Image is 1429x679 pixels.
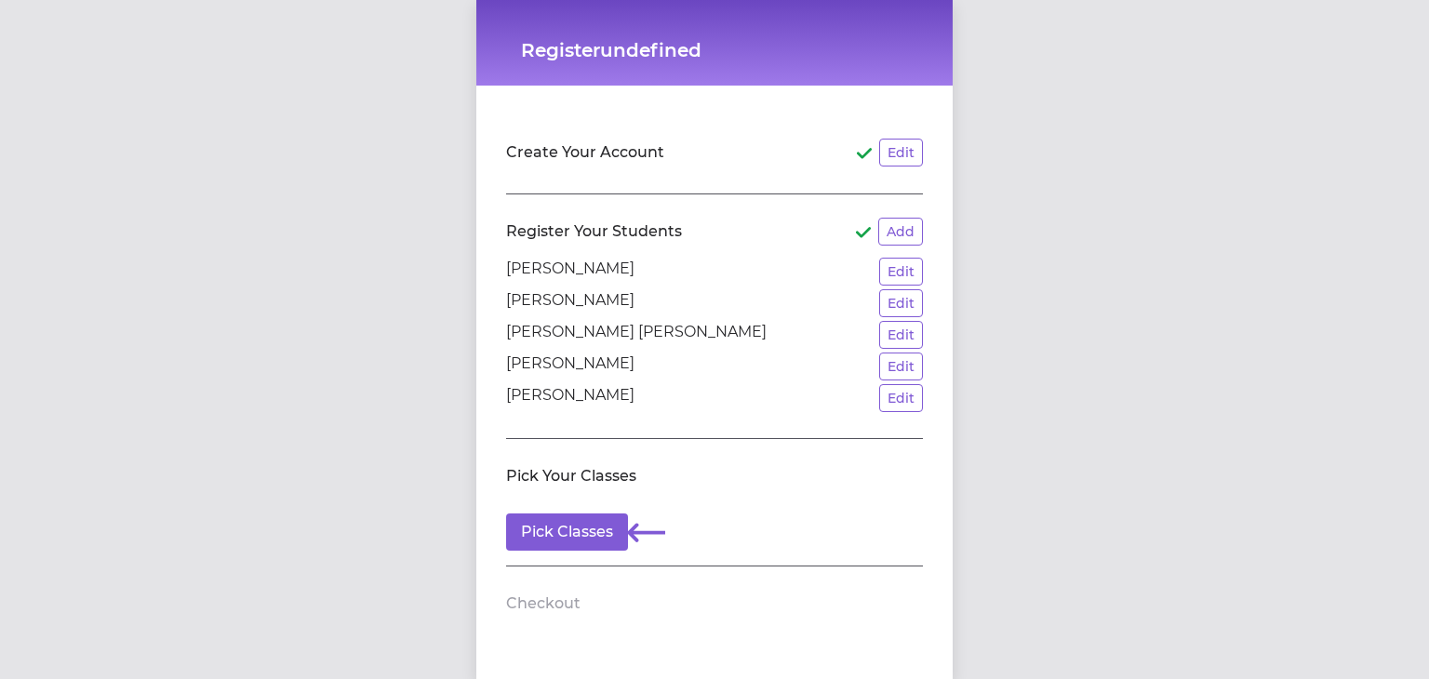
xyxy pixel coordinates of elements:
[506,289,634,317] p: [PERSON_NAME]
[879,258,923,286] button: Edit
[506,513,628,551] button: Pick Classes
[506,321,767,349] p: [PERSON_NAME] [PERSON_NAME]
[506,465,636,487] h2: Pick Your Classes
[506,141,664,164] h2: Create Your Account
[506,384,634,412] p: [PERSON_NAME]
[879,321,923,349] button: Edit
[506,353,634,380] p: [PERSON_NAME]
[878,218,923,246] button: Add
[506,592,581,615] h2: Checkout
[521,37,908,63] h1: Registerundefined
[879,289,923,317] button: Edit
[879,353,923,380] button: Edit
[879,384,923,412] button: Edit
[506,220,682,243] h2: Register Your Students
[879,139,923,166] button: Edit
[506,258,634,286] p: [PERSON_NAME]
